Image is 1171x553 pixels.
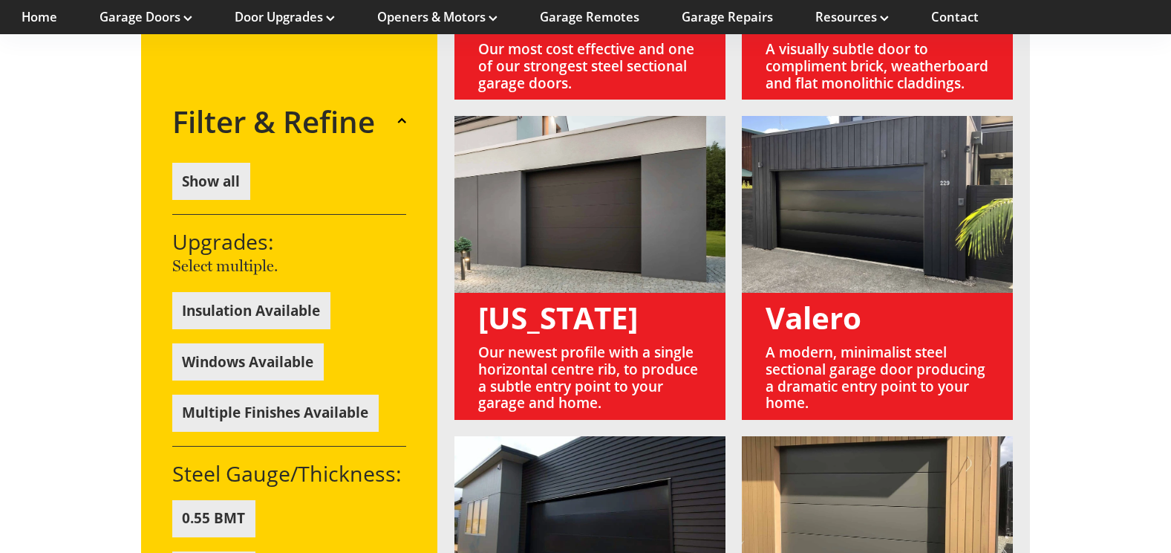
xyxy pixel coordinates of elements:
[172,395,379,432] button: Multiple Finishes Available
[931,9,979,25] a: Contact
[235,9,335,25] a: Door Upgrades
[172,343,324,381] button: Windows Available
[172,500,255,537] button: 0.55 BMT
[172,293,330,330] button: Insulation Available
[172,254,406,278] p: Select multiple.
[100,9,192,25] a: Garage Doors
[172,461,406,486] h3: Steel Gauge/Thickness:
[377,9,498,25] a: Openers & Motors
[22,9,57,25] a: Home
[540,9,639,25] a: Garage Remotes
[682,9,773,25] a: Garage Repairs
[172,163,250,200] button: Show all
[815,9,889,25] a: Resources
[172,229,406,254] h3: Upgrades:
[172,104,375,140] h2: Filter & Refine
